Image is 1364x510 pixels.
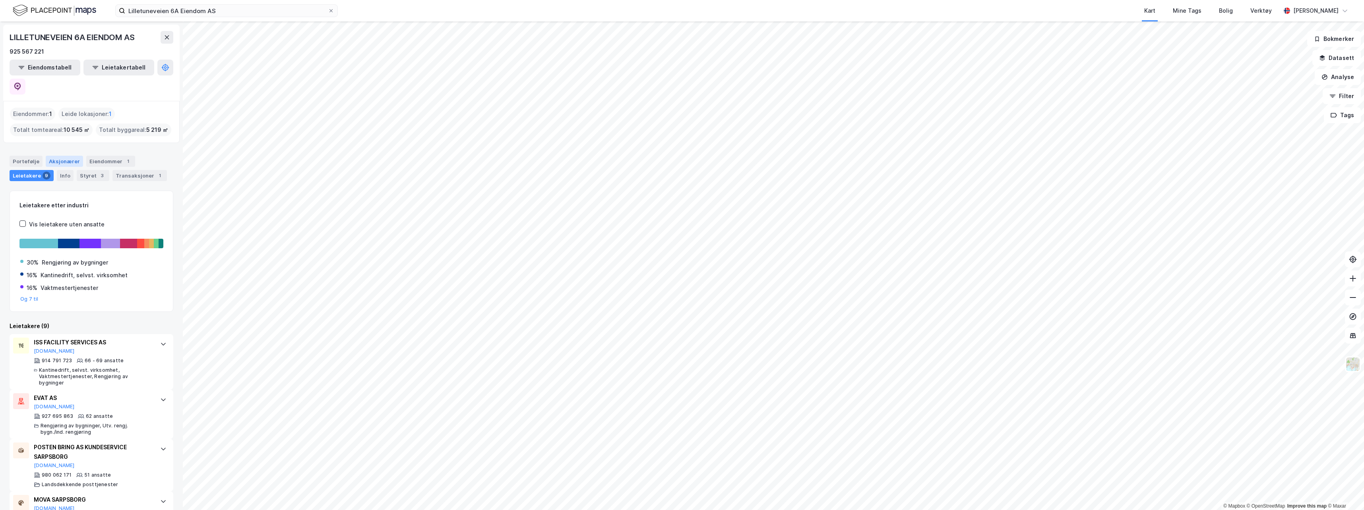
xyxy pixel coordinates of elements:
div: MOVA SARPSBORG [34,495,152,504]
div: 51 ansatte [84,472,111,478]
div: Vis leietakere uten ansatte [29,220,105,229]
div: ISS FACILITY SERVICES AS [34,338,152,347]
button: Leietakertabell [83,60,154,75]
div: Styret [77,170,109,181]
div: 925 567 221 [10,47,44,56]
div: Transaksjoner [112,170,167,181]
div: 62 ansatte [86,413,113,419]
button: Bokmerker [1307,31,1361,47]
div: 1 [124,157,132,165]
div: Kantinedrift, selvst. virksomhet, Vaktmestertjenester, Rengjøring av bygninger [39,367,152,386]
button: Eiendomstabell [10,60,80,75]
div: Kantinedrift, selvst. virksomhet [41,270,128,280]
div: 16% [27,270,37,280]
div: Kart [1144,6,1155,15]
button: Datasett [1312,50,1361,66]
div: Vaktmestertjenester [41,283,98,293]
div: 9 [43,172,50,180]
div: Verktøy [1250,6,1272,15]
div: 16% [27,283,37,293]
a: Improve this map [1287,503,1327,509]
img: Z [1345,357,1360,372]
span: 1 [49,109,52,119]
div: 980 062 171 [42,472,72,478]
input: Søk på adresse, matrikkel, gårdeiere, leietakere eller personer [125,5,328,17]
span: 1 [109,109,112,119]
button: Analyse [1315,69,1361,85]
div: Leietakere (9) [10,321,173,331]
div: Bolig [1219,6,1233,15]
button: Filter [1323,88,1361,104]
div: Portefølje [10,156,43,167]
img: logo.f888ab2527a4732fd821a326f86c7f29.svg [13,4,96,17]
div: Rengjøring av bygninger, Utv. rengj. bygn./ind. rengjøring [41,423,152,435]
div: Leietakere [10,170,54,181]
div: Mine Tags [1173,6,1201,15]
div: 1 [156,172,164,180]
div: 30% [27,258,39,267]
div: EVAT AS [34,393,152,403]
div: Totalt byggareal : [96,124,171,136]
span: 5 219 ㎡ [146,125,168,135]
div: 914 791 723 [42,357,72,364]
div: Rengjøring av bygninger [42,258,108,267]
div: Totalt tomteareal : [10,124,93,136]
a: OpenStreetMap [1247,503,1285,509]
a: Mapbox [1223,503,1245,509]
button: Tags [1324,107,1361,123]
iframe: Chat Widget [1324,472,1364,510]
div: Info [57,170,74,181]
div: Aksjonærer [46,156,83,167]
button: [DOMAIN_NAME] [34,348,75,354]
div: Leide lokasjoner : [58,108,115,120]
div: Leietakere etter industri [19,201,163,210]
div: Landsdekkende posttjenester [42,481,118,488]
button: Og 7 til [20,296,39,302]
button: [DOMAIN_NAME] [34,462,75,469]
div: [PERSON_NAME] [1293,6,1339,15]
div: 66 - 69 ansatte [85,357,124,364]
div: 3 [98,172,106,180]
div: Eiendommer : [10,108,55,120]
span: 10 545 ㎡ [64,125,89,135]
div: 927 695 863 [42,413,73,419]
div: LILLETUNEVEIEN 6A EIENDOM AS [10,31,136,44]
button: [DOMAIN_NAME] [34,404,75,410]
div: POSTEN BRING AS KUNDESERVICE SARPSBORG [34,442,152,462]
div: Eiendommer [86,156,135,167]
